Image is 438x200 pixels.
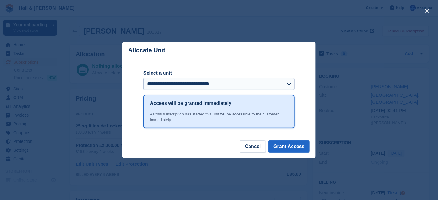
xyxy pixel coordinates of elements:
[150,100,231,107] h1: Access will be granted immediately
[422,6,432,16] button: close
[268,140,310,153] button: Grant Access
[150,111,288,123] div: As this subscription has started this unit will be accessible to the customer immediately.
[128,47,165,54] p: Allocate Unit
[240,140,266,153] button: Cancel
[143,69,295,77] label: Select a unit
